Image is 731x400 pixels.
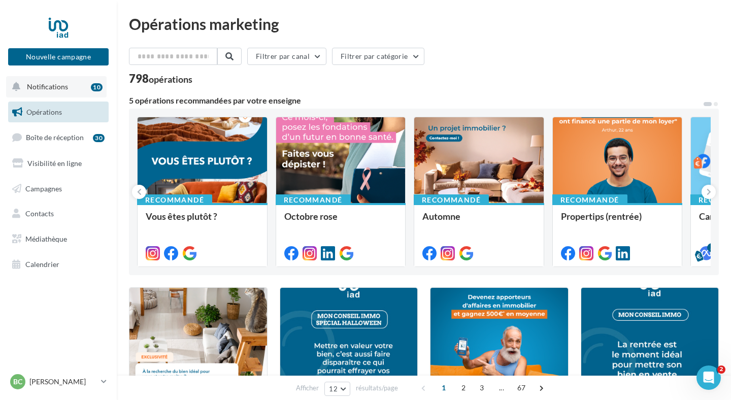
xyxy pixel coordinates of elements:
div: Vous êtes plutôt ? [146,211,259,231]
div: Recommandé [137,194,212,206]
a: Calendrier [6,254,111,275]
span: BC [13,377,22,387]
span: Visibilité en ligne [27,159,82,168]
button: Notifications 10 [6,76,107,97]
span: Campagnes [25,184,62,192]
p: [PERSON_NAME] [29,377,97,387]
span: Boîte de réception [26,133,84,142]
div: Recommandé [414,194,489,206]
div: 798 [129,73,192,84]
div: Opérations marketing [129,16,719,31]
span: résultats/page [356,383,398,393]
div: opérations [149,75,192,84]
div: 10 [91,83,103,91]
button: Filtrer par catégorie [332,48,424,65]
a: Opérations [6,102,111,123]
span: Opérations [26,108,62,116]
span: 3 [474,380,490,396]
iframe: Intercom live chat [696,365,721,390]
button: 12 [324,382,350,396]
span: 2 [717,365,725,374]
div: Propertips (rentrée) [561,211,674,231]
div: Recommandé [552,194,627,206]
span: Médiathèque [25,235,67,243]
div: 5 opérations recommandées par votre enseigne [129,96,703,105]
span: 67 [513,380,530,396]
div: 5 [707,243,716,252]
span: Calendrier [25,260,59,269]
span: Afficher [296,383,319,393]
span: 12 [329,385,338,393]
a: Campagnes [6,178,111,199]
div: Octobre rose [284,211,397,231]
a: Boîte de réception30 [6,126,111,148]
a: Médiathèque [6,228,111,250]
div: 30 [93,134,105,142]
span: Notifications [27,82,68,91]
span: Contacts [25,209,54,218]
div: Recommandé [276,194,351,206]
div: Automne [422,211,536,231]
button: Nouvelle campagne [8,48,109,65]
span: 1 [436,380,452,396]
span: ... [493,380,510,396]
a: BC [PERSON_NAME] [8,372,109,391]
a: Contacts [6,203,111,224]
a: Visibilité en ligne [6,153,111,174]
span: 2 [455,380,472,396]
button: Filtrer par canal [247,48,326,65]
